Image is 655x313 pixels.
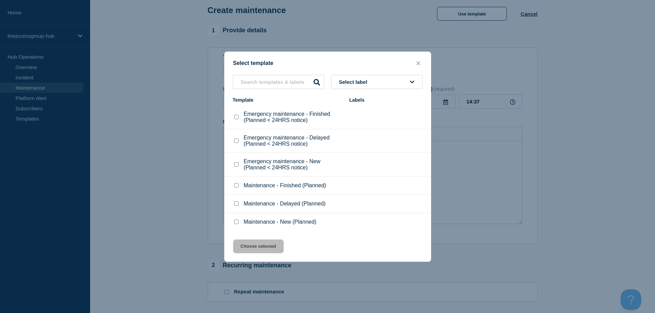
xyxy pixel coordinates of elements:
[339,79,370,85] span: Select label
[234,183,239,188] input: Maintenance - Finished (Planned) checkbox
[349,97,423,103] div: Labels
[234,201,239,206] input: Maintenance - Delayed (Planned) checkbox
[233,97,342,103] div: Template
[225,60,431,67] div: Select template
[331,75,423,89] button: Select label
[234,115,239,119] input: Emergency maintenance - Finished (Planned < 24HRS notice) checkbox
[234,220,239,224] input: Maintenance - New (Planned) checkbox
[234,162,239,167] input: Emergency maintenance - New (Planned < 24HRS notice) checkbox
[244,111,342,123] p: Emergency maintenance - Finished (Planned < 24HRS notice)
[244,201,326,207] p: Maintenance - Delayed (Planned)
[244,219,317,225] p: Maintenance - New (Planned)
[414,60,422,67] button: close button
[234,138,239,143] input: Emergency maintenance - Delayed (Planned < 24HRS notice) checkbox
[233,239,284,253] button: Choose selected
[244,158,342,171] p: Emergency maintenance - New (Planned < 24HRS notice)
[244,135,342,147] p: Emergency maintenance - Delayed (Planned < 24HRS notice)
[233,75,324,89] input: Search templates & labels
[244,182,326,189] p: Maintenance - Finished (Planned)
